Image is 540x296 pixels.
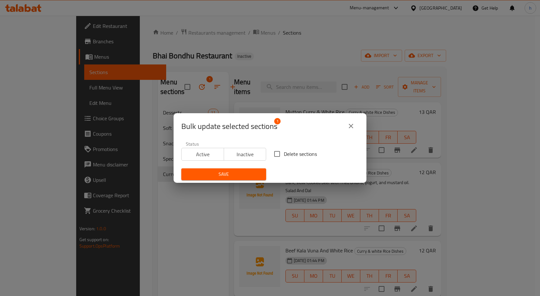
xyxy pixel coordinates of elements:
span: 1 [274,118,281,124]
button: close [343,118,359,134]
span: Inactive [227,150,264,159]
span: Save [186,170,261,178]
button: Save [181,168,266,180]
span: Delete sections [284,150,317,158]
button: Inactive [224,148,266,161]
button: Active [181,148,224,161]
span: Selected section count [181,121,277,131]
span: Active [184,150,221,159]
